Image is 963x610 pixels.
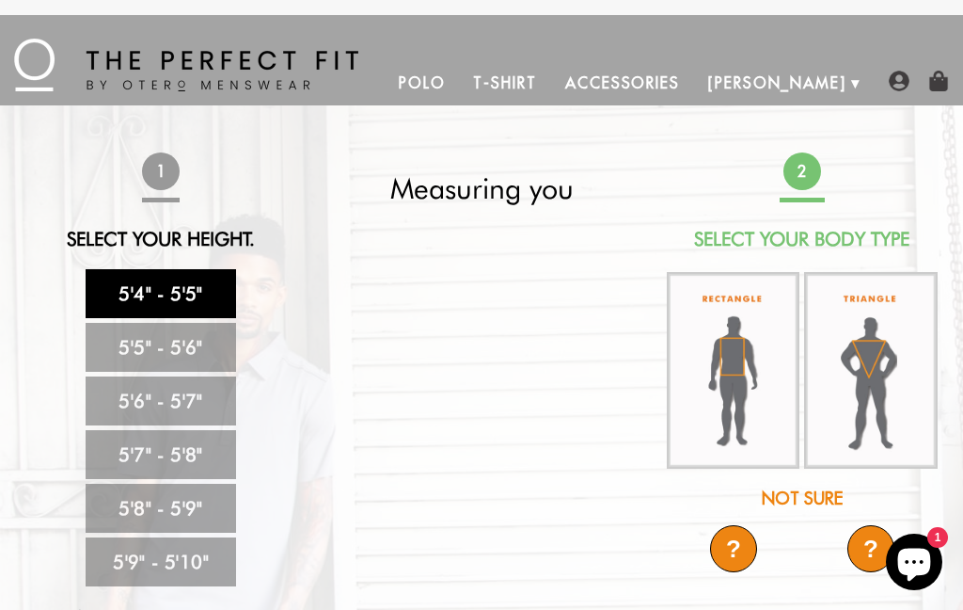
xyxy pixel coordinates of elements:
[86,430,236,479] a: 5'7" - 5'8"
[459,60,550,105] a: T-Shirt
[344,171,619,205] h2: Measuring you
[804,272,937,470] img: triangle-body_336x.jpg
[667,272,799,470] img: rectangle-body_336x.jpg
[782,152,821,190] span: 2
[142,152,181,190] span: 1
[847,525,894,572] div: ?
[385,60,460,105] a: Polo
[551,60,694,105] a: Accessories
[24,228,298,250] h2: Select Your Height.
[86,323,236,372] a: 5'5" - 5'6"
[889,71,909,91] img: user-account-icon.png
[665,228,939,250] h2: Select Your Body Type
[880,534,948,595] inbox-online-store-chat: Shopify online store chat
[928,71,949,91] img: shopping-bag-icon.png
[710,525,757,572] div: ?
[86,484,236,533] a: 5'8" - 5'9"
[86,269,236,318] a: 5'4" - 5'5"
[86,538,236,586] a: 5'9" - 5'10"
[694,60,860,105] a: [PERSON_NAME]
[14,39,358,91] img: The Perfect Fit - by Otero Menswear - Logo
[665,486,939,511] div: Not Sure
[86,377,236,425] a: 5'6" - 5'7"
